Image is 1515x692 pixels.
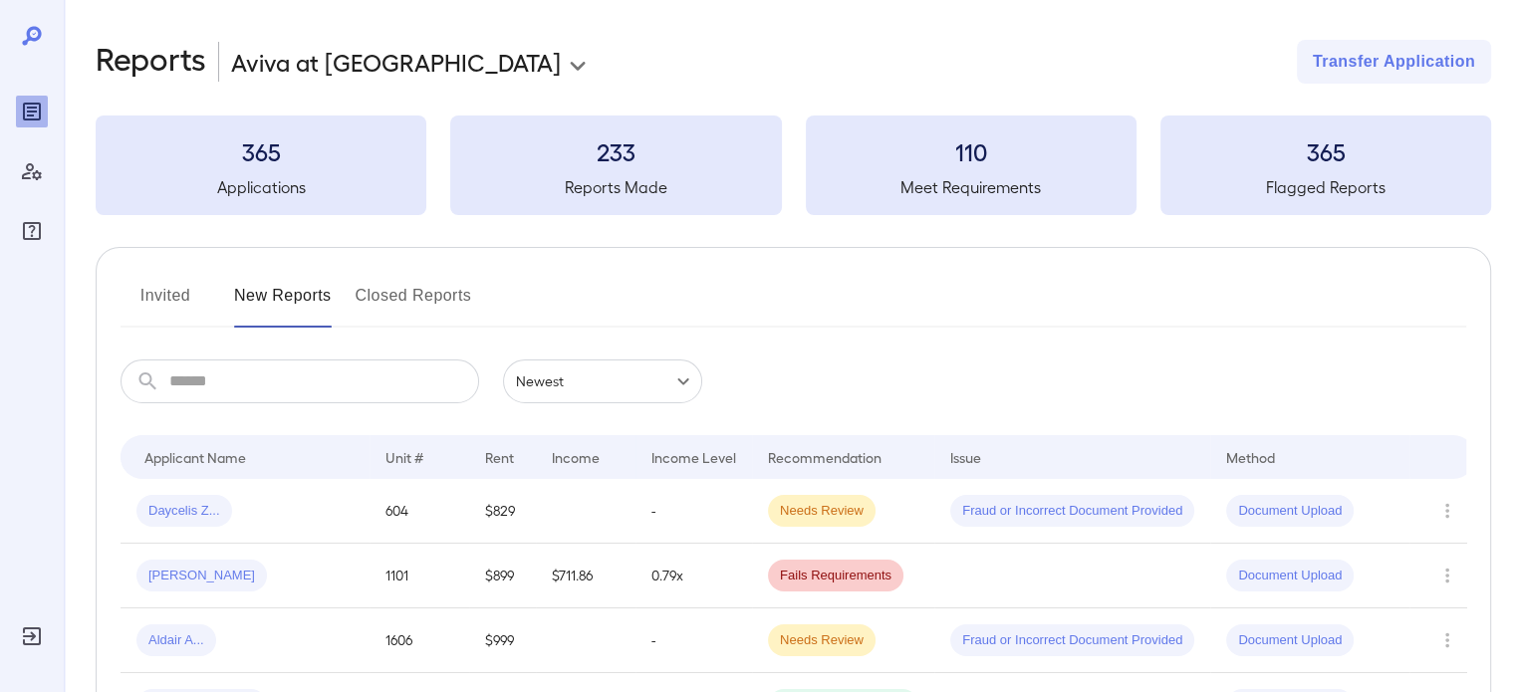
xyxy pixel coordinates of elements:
[651,445,736,469] div: Income Level
[1226,567,1354,585] span: Document Upload
[552,445,600,469] div: Income
[450,135,781,167] h3: 233
[370,544,469,608] td: 1101
[806,175,1136,199] h5: Meet Requirements
[385,445,423,469] div: Unit #
[16,96,48,127] div: Reports
[1431,624,1463,656] button: Row Actions
[231,46,561,78] p: Aviva at [GEOGRAPHIC_DATA]
[16,155,48,187] div: Manage Users
[16,215,48,247] div: FAQ
[768,445,882,469] div: Recommendation
[1160,135,1491,167] h3: 365
[370,479,469,544] td: 604
[370,608,469,673] td: 1606
[1226,631,1354,650] span: Document Upload
[450,175,781,199] h5: Reports Made
[1226,502,1354,521] span: Document Upload
[635,544,752,608] td: 0.79x
[1297,40,1491,84] button: Transfer Application
[768,567,903,585] span: Fails Requirements
[121,280,210,328] button: Invited
[1160,175,1491,199] h5: Flagged Reports
[1431,560,1463,591] button: Row Actions
[503,359,702,403] div: Newest
[950,502,1194,521] span: Fraud or Incorrect Document Provided
[96,135,426,167] h3: 365
[635,608,752,673] td: -
[469,479,536,544] td: $829
[806,135,1136,167] h3: 110
[136,631,216,650] span: Aldair A...
[1226,445,1275,469] div: Method
[16,620,48,652] div: Log Out
[144,445,246,469] div: Applicant Name
[469,544,536,608] td: $899
[950,445,982,469] div: Issue
[469,608,536,673] td: $999
[96,175,426,199] h5: Applications
[1431,495,1463,527] button: Row Actions
[136,502,232,521] span: Daycelis Z...
[96,40,206,84] h2: Reports
[635,479,752,544] td: -
[136,567,267,585] span: [PERSON_NAME]
[485,445,517,469] div: Rent
[356,280,472,328] button: Closed Reports
[768,502,876,521] span: Needs Review
[950,631,1194,650] span: Fraud or Incorrect Document Provided
[96,115,1491,215] summary: 365Applications233Reports Made110Meet Requirements365Flagged Reports
[234,280,332,328] button: New Reports
[536,544,635,608] td: $711.86
[768,631,876,650] span: Needs Review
